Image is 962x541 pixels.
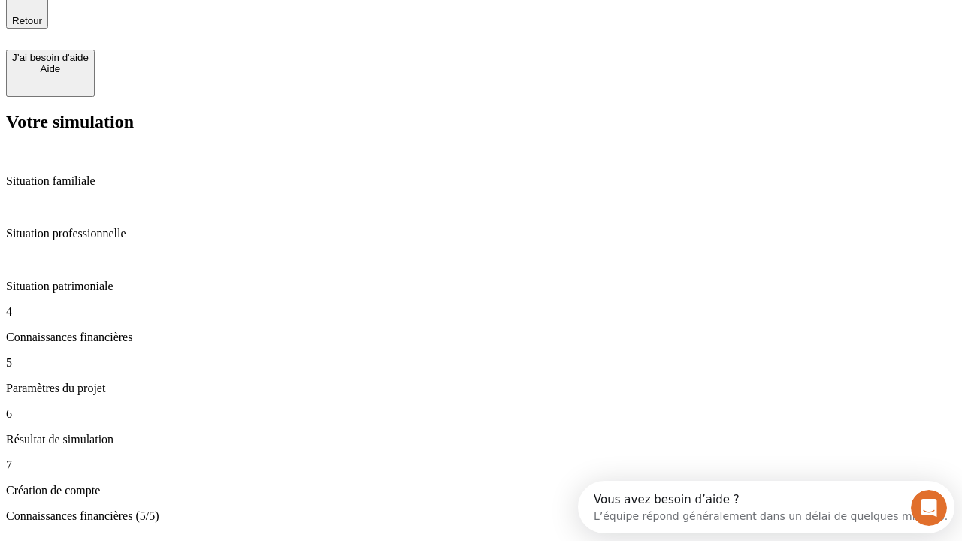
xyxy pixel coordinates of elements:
p: Résultat de simulation [6,433,956,446]
div: J’ai besoin d'aide [12,52,89,63]
p: 5 [6,356,956,370]
iframe: Intercom live chat discovery launcher [578,481,954,533]
p: Connaissances financières (5/5) [6,509,956,523]
p: Situation patrimoniale [6,280,956,293]
p: Situation professionnelle [6,227,956,240]
p: 4 [6,305,956,319]
p: 6 [6,407,956,421]
div: Ouvrir le Messenger Intercom [6,6,414,47]
p: Paramètres du projet [6,382,956,395]
button: J’ai besoin d'aideAide [6,50,95,97]
p: Connaissances financières [6,331,956,344]
div: Vous avez besoin d’aide ? [16,13,370,25]
p: Situation familiale [6,174,956,188]
p: 7 [6,458,956,472]
div: L’équipe répond généralement dans un délai de quelques minutes. [16,25,370,41]
iframe: Intercom live chat [911,490,947,526]
div: Aide [12,63,89,74]
h2: Votre simulation [6,112,956,132]
p: Création de compte [6,484,956,497]
span: Retour [12,15,42,26]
